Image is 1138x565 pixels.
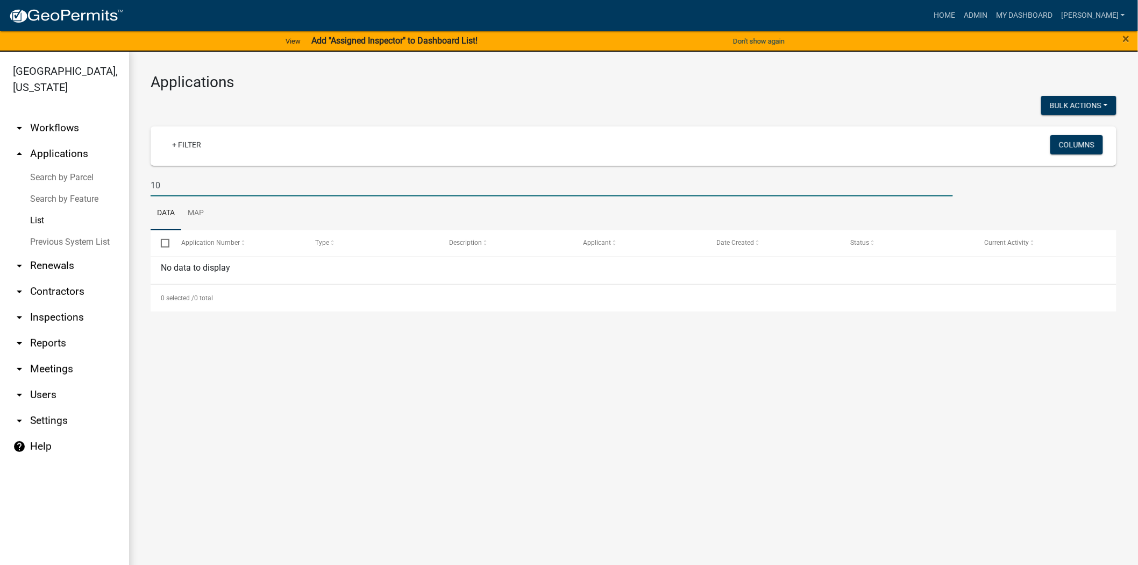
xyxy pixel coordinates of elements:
[992,5,1057,26] a: My Dashboard
[281,32,305,50] a: View
[1057,5,1129,26] a: [PERSON_NAME]
[717,239,755,246] span: Date Created
[13,147,26,160] i: arrow_drop_up
[305,230,439,256] datatable-header-cell: Type
[13,259,26,272] i: arrow_drop_down
[151,230,171,256] datatable-header-cell: Select
[851,239,870,246] span: Status
[13,285,26,298] i: arrow_drop_down
[311,36,478,46] strong: Add "Assigned Inspector" to Dashboard List!
[439,230,573,256] datatable-header-cell: Description
[161,294,194,302] span: 0 selected /
[151,285,1116,312] div: 0 total
[13,337,26,350] i: arrow_drop_down
[13,363,26,376] i: arrow_drop_down
[151,73,1116,91] h3: Applications
[151,257,1116,284] div: No data to display
[151,196,181,231] a: Data
[707,230,841,256] datatable-header-cell: Date Created
[583,239,611,246] span: Applicant
[171,230,305,256] datatable-header-cell: Application Number
[163,135,210,154] a: + Filter
[13,389,26,401] i: arrow_drop_down
[1123,31,1130,46] span: ×
[182,239,240,246] span: Application Number
[984,239,1029,246] span: Current Activity
[13,440,26,453] i: help
[449,239,482,246] span: Description
[840,230,974,256] datatable-header-cell: Status
[1041,96,1116,115] button: Bulk Actions
[974,230,1108,256] datatable-header-cell: Current Activity
[1123,32,1130,45] button: Close
[1050,135,1103,154] button: Columns
[181,196,210,231] a: Map
[959,5,992,26] a: Admin
[151,174,953,196] input: Search for applications
[13,311,26,324] i: arrow_drop_down
[315,239,329,246] span: Type
[13,122,26,135] i: arrow_drop_down
[13,414,26,427] i: arrow_drop_down
[929,5,959,26] a: Home
[729,32,789,50] button: Don't show again
[573,230,707,256] datatable-header-cell: Applicant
